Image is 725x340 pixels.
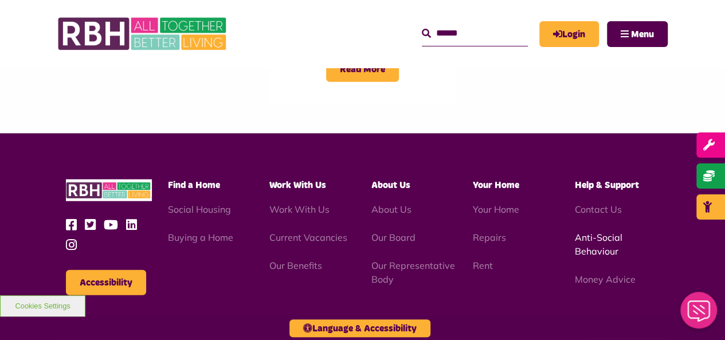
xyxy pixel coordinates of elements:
[289,319,430,337] button: Language & Accessibility
[168,204,231,215] a: Social Housing - open in a new tab
[422,21,528,46] input: Search
[371,232,416,243] a: Our Board
[575,232,622,257] a: Anti-Social Behaviour
[575,181,639,190] span: Help & Support
[326,57,399,82] span: Read More
[269,204,330,215] a: Work With Us
[673,288,725,340] iframe: Netcall Web Assistant for live chat
[168,181,220,190] span: Find a Home
[269,260,322,271] a: Our Benefits
[269,181,326,190] span: Work With Us
[66,179,152,202] img: RBH
[57,11,229,56] img: RBH
[371,181,410,190] span: About Us
[575,204,622,215] a: Contact Us
[66,270,146,295] button: Accessibility
[473,232,506,243] a: Repairs
[575,273,636,285] a: Money Advice
[269,232,347,243] a: Current Vacancies
[168,232,233,243] a: Buying a Home
[539,21,599,47] a: MyRBH
[473,260,493,271] a: Rent
[371,204,412,215] a: About Us
[631,30,654,39] span: Menu
[473,204,519,215] a: Your Home
[473,181,519,190] span: Your Home
[371,260,455,285] a: Our Representative Body
[607,21,668,47] button: Navigation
